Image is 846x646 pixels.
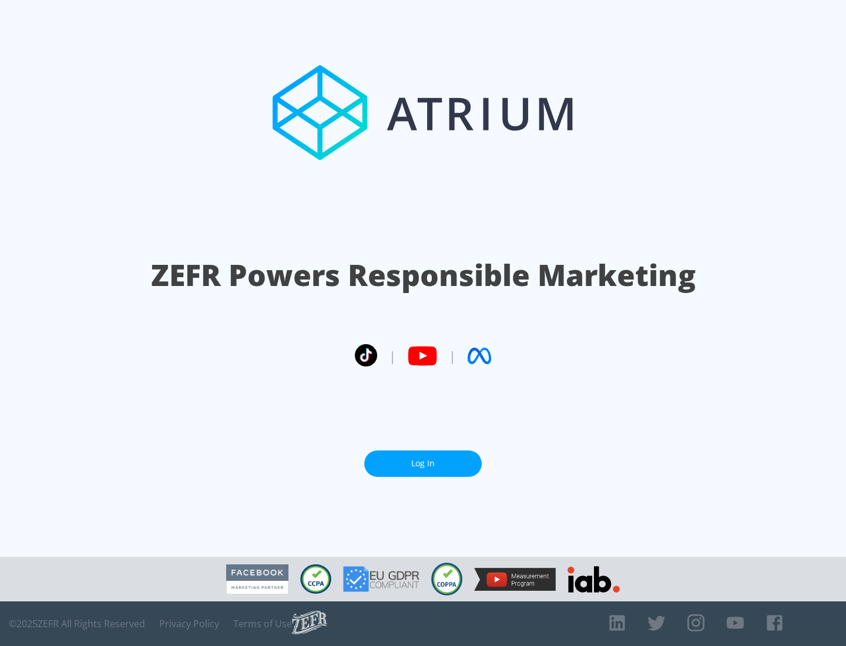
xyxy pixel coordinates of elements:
h1: ZEFR Powers Responsible Marketing [151,255,696,295]
img: YouTube Measurement Program [474,568,556,591]
span: © 2025 ZEFR All Rights Reserved [9,618,145,630]
a: Terms of Use [233,618,292,630]
img: IAB [568,566,620,593]
a: Log In [364,450,482,477]
img: COPPA Compliant [431,563,462,595]
a: Privacy Policy [159,618,219,630]
img: Facebook Marketing Partner [226,564,288,594]
span: | [449,347,456,365]
span: | [389,347,396,365]
img: GDPR Compliant [343,566,419,592]
img: CCPA Compliant [300,564,331,594]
